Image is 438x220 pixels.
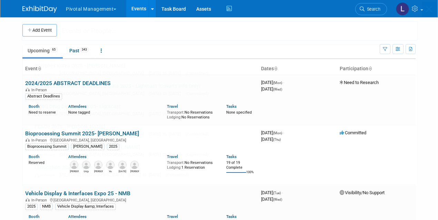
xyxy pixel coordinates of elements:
span: (Committed) [186,91,209,96]
span: [DATE] to [DATE] [149,132,184,137]
span: (Committed) [166,172,189,177]
span: [DATE] to [DATE] [149,71,184,76]
span: In-Person [34,173,58,177]
span: [GEOGRAPHIC_DATA], [GEOGRAPHIC_DATA] [59,91,147,96]
span: [DATE] to [DATE] [149,152,184,157]
span: [GEOGRAPHIC_DATA], [GEOGRAPHIC_DATA] [59,132,147,137]
a: Interphex Korea 2025 - [PERSON_NAME] In-Person [GEOGRAPHIC_DATA], [GEOGRAPHIC_DATA] [DATE] to [DA... [31,60,414,80]
div: Recently Viewed Events: [26,45,414,60]
span: In-Person [34,153,58,157]
a: Bioprocessing Summit 2025- [PERSON_NAME] In-Person [GEOGRAPHIC_DATA], [GEOGRAPHIC_DATA] [DATE] to... [31,141,414,161]
span: In-Person [34,112,58,116]
a: PEACe 2025 - [PERSON_NAME] In-Person [GEOGRAPHIC_DATA], [GEOGRAPHIC_DATA] [DATE] to [DATE] (Commi... [31,121,414,140]
span: (Committed) [186,112,209,116]
span: [DATE] to [DATE] [149,111,184,116]
span: In-Person [34,92,58,96]
input: Search for Events or People... [21,21,418,41]
span: In-Person [34,71,58,76]
span: [GEOGRAPHIC_DATA], [GEOGRAPHIC_DATA] [59,71,147,76]
span: In-Person [34,132,58,137]
span: (Committed) [186,132,209,137]
a: Oxford Global NextGen Omics & Data 2025 - Lightcast (Covaris Info Only) In-Person [GEOGRAPHIC_DAT... [31,80,414,100]
span: [DATE] to [DATE] [129,172,164,177]
span: (Committed) [186,71,209,76]
a: LEDucation 2026 - Avi-On In-Person [US_STATE], [GEOGRAPHIC_DATA] [DATE] to [DATE] (Committed) [31,161,414,181]
span: (Committed) [186,152,209,157]
span: [GEOGRAPHIC_DATA], [GEOGRAPHIC_DATA] [59,152,147,157]
span: [DATE] to [DATE] [149,91,184,96]
a: ELRIG Drug Discovery 2025- Lightcast In-Person [GEOGRAPHIC_DATA], [GEOGRAPHIC_DATA] [DATE] to [DA... [31,100,414,120]
span: [GEOGRAPHIC_DATA], [GEOGRAPHIC_DATA] [59,111,147,116]
span: [US_STATE], [GEOGRAPHIC_DATA] [59,172,127,177]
